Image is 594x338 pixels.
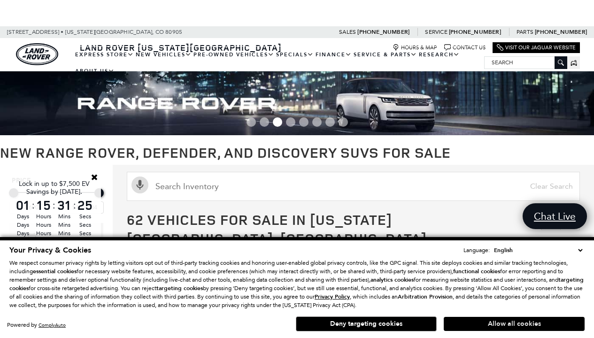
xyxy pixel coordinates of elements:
span: Secs [76,212,94,221]
span: 62 Vehicles for Sale in [US_STATE][GEOGRAPHIC_DATA], [GEOGRAPHIC_DATA] [127,210,427,248]
a: Close [90,173,99,181]
span: Secs [76,221,94,229]
button: Allow all cookies [444,317,585,331]
a: [STREET_ADDRESS] • [US_STATE][GEOGRAPHIC_DATA], CO 80905 [7,29,182,35]
a: Contact Us [444,44,486,51]
span: Go to slide 5 [299,117,309,127]
a: Visit Our Jaguar Website [497,44,576,51]
span: Mins [55,221,73,229]
span: [US_STATE][GEOGRAPHIC_DATA], [65,26,154,38]
u: Privacy Policy [315,293,350,300]
a: Land Rover [US_STATE][GEOGRAPHIC_DATA] [74,42,287,53]
a: Service & Parts [353,46,418,63]
strong: functional cookies [453,268,500,275]
a: Research [418,46,461,63]
span: Go to slide 6 [312,117,322,127]
span: 31 [55,199,73,212]
span: 01 [14,199,32,212]
span: Go to slide 4 [286,117,295,127]
a: Finance [315,46,353,63]
span: Your Privacy & Cookies [9,245,91,255]
p: We respect consumer privacy rights by letting visitors opt out of third-party tracking cookies an... [9,259,585,309]
img: Land Rover [16,43,58,65]
span: Go to slide 8 [339,117,348,127]
span: 80905 [165,26,182,38]
span: : [73,198,76,212]
span: Go to slide 7 [325,117,335,127]
span: Hours [35,221,53,229]
a: EXPRESS STORE [74,46,135,63]
span: CO [155,26,164,38]
span: [STREET_ADDRESS] • [7,26,64,38]
span: Lock in up to $7,500 EV Savings by [DATE]. [19,180,90,196]
span: Chat Live [529,210,580,223]
a: Hours & Map [393,44,437,51]
span: Parts [517,29,533,35]
a: About Us [74,63,116,79]
strong: essential cookies [33,268,77,275]
a: [PHONE_NUMBER] [535,28,587,36]
span: : [32,198,35,212]
span: Hours [35,229,53,238]
a: Chat Live [523,203,587,229]
nav: Main Navigation [74,46,484,79]
a: [PHONE_NUMBER] [449,28,501,36]
select: Language Select [492,246,585,255]
div: Language: [463,247,490,253]
span: Land Rover [US_STATE][GEOGRAPHIC_DATA] [80,42,282,53]
span: Mins [55,229,73,238]
a: ComplyAuto [39,322,66,328]
span: Hours [35,212,53,221]
strong: analytics cookies [370,276,414,284]
strong: Arbitration Provision [398,293,453,300]
span: 25 [76,199,94,212]
a: New Vehicles [135,46,193,63]
svg: Click to toggle on voice search [131,177,148,193]
span: Days [14,212,32,221]
a: Pre-Owned Vehicles [193,46,275,63]
a: land-rover [16,43,58,65]
button: Deny targeting cookies [296,316,437,331]
a: Specials [275,46,315,63]
span: 15 [35,199,53,212]
a: Privacy Policy [315,293,350,300]
strong: targeting cookies [156,284,203,292]
div: Powered by [7,322,66,328]
span: Mins [55,212,73,221]
span: Go to slide 3 [273,117,282,127]
span: Go to slide 1 [247,117,256,127]
input: Search [485,57,567,68]
span: Secs [76,229,94,238]
input: Search Inventory [127,172,580,201]
span: : [53,198,55,212]
span: Days [14,221,32,229]
span: Days [14,229,32,238]
span: Go to slide 2 [260,117,269,127]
